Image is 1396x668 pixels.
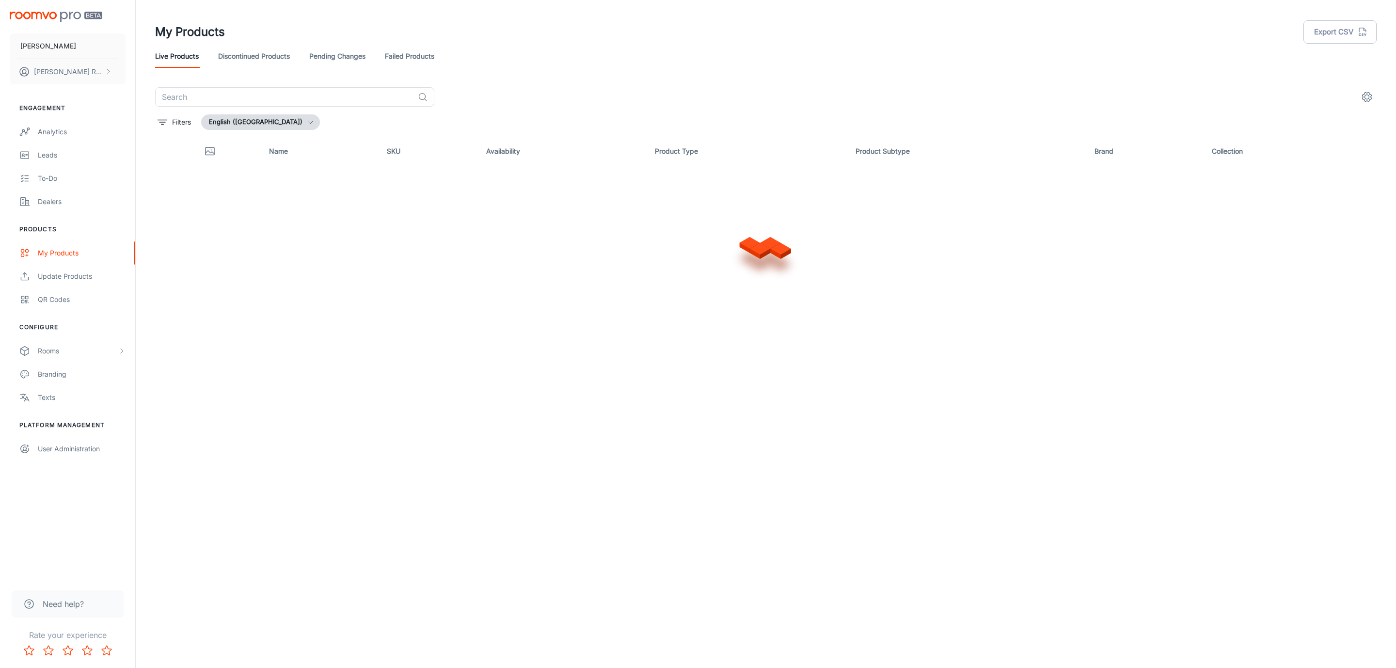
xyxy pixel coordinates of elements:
[78,641,97,660] button: Rate 4 star
[38,444,126,454] div: User Administration
[1087,138,1205,165] th: Brand
[155,114,193,130] button: filter
[848,138,1086,165] th: Product Subtype
[34,66,102,77] p: [PERSON_NAME] Redfield
[309,45,365,68] a: Pending Changes
[218,45,290,68] a: Discontinued Products
[38,248,126,258] div: My Products
[8,629,127,641] p: Rate your experience
[38,173,126,184] div: To-do
[1303,20,1377,44] button: Export CSV
[58,641,78,660] button: Rate 3 star
[38,127,126,137] div: Analytics
[38,392,126,403] div: Texts
[204,145,216,157] svg: Thumbnail
[38,196,126,207] div: Dealers
[261,138,379,165] th: Name
[38,346,118,356] div: Rooms
[38,271,126,282] div: Update Products
[201,114,320,130] button: English ([GEOGRAPHIC_DATA])
[647,138,848,165] th: Product Type
[20,41,76,51] p: [PERSON_NAME]
[155,23,225,41] h1: My Products
[1204,138,1377,165] th: Collection
[1357,87,1377,107] button: settings
[43,598,84,610] span: Need help?
[39,641,58,660] button: Rate 2 star
[379,138,478,165] th: SKU
[38,294,126,305] div: QR Codes
[10,59,126,84] button: [PERSON_NAME] Redfield
[19,641,39,660] button: Rate 1 star
[38,369,126,380] div: Branding
[155,87,414,107] input: Search
[155,45,199,68] a: Live Products
[38,150,126,160] div: Leads
[97,641,116,660] button: Rate 5 star
[478,138,648,165] th: Availability
[10,33,126,59] button: [PERSON_NAME]
[385,45,434,68] a: Failed Products
[10,12,102,22] img: Roomvo PRO Beta
[172,117,191,127] p: Filters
